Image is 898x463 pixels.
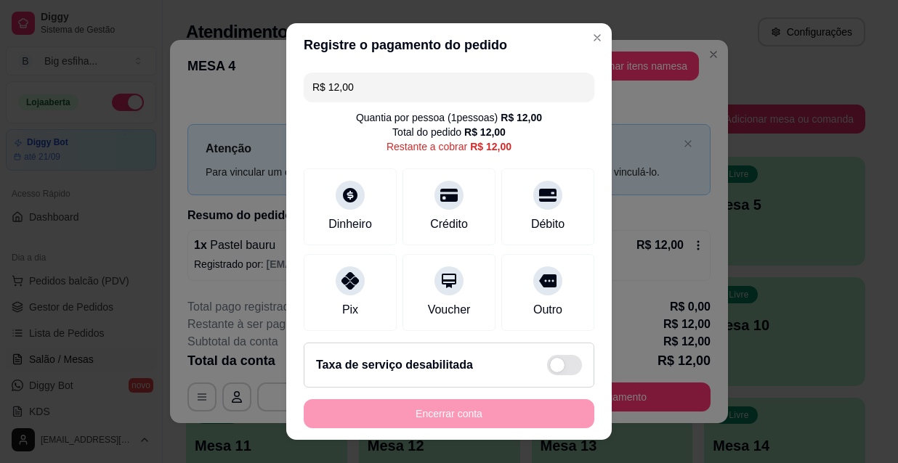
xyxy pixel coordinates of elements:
[312,73,586,102] input: Ex.: hambúrguer de cordeiro
[501,110,542,125] div: R$ 12,00
[464,125,506,139] div: R$ 12,00
[428,301,471,319] div: Voucher
[316,356,473,374] h2: Taxa de serviço desabilitada
[533,301,562,319] div: Outro
[342,301,358,319] div: Pix
[430,216,468,233] div: Crédito
[392,125,506,139] div: Total do pedido
[470,139,511,154] div: R$ 12,00
[286,23,612,67] header: Registre o pagamento do pedido
[387,139,511,154] div: Restante a cobrar
[328,216,372,233] div: Dinheiro
[531,216,565,233] div: Débito
[356,110,542,125] div: Quantia por pessoa ( 1 pessoas)
[586,26,609,49] button: Close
